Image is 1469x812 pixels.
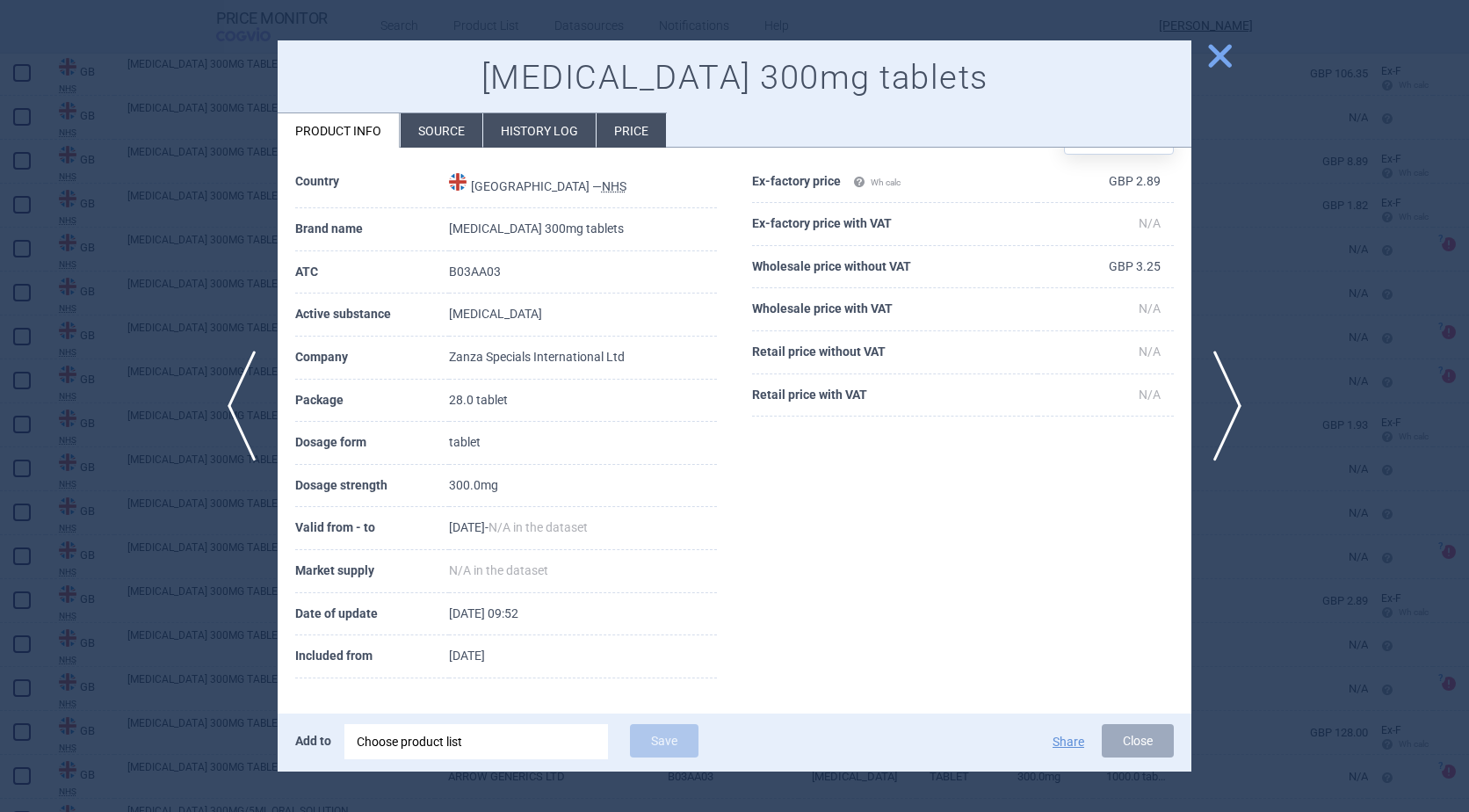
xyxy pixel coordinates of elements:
[295,422,449,465] th: Dosage form
[278,113,400,148] li: Product info
[630,724,698,758] button: Save
[1139,301,1161,315] span: N/A
[1053,736,1084,748] button: Share
[597,113,666,148] li: Price
[295,724,331,758] p: Add to
[752,203,1038,246] th: Ex-factory price with VAT
[449,208,717,251] td: [MEDICAL_DATA] 300mg tablets
[401,113,482,148] li: Source
[295,550,449,593] th: Market supply
[295,593,449,636] th: Date of update
[752,374,1038,417] th: Retail price with VAT
[295,251,449,294] th: ATC
[449,593,717,636] td: [DATE] 09:52
[449,465,717,508] td: 300.0mg
[1102,724,1174,758] button: Close
[295,380,449,423] th: Package
[1139,388,1161,402] span: N/A
[295,337,449,380] th: Company
[449,161,717,209] td: [GEOGRAPHIC_DATA] —
[295,161,449,209] th: Country
[1038,246,1174,289] td: GBP 3.25
[295,507,449,550] th: Valid from - to
[449,251,717,294] td: B03AA03
[357,724,596,759] div: Choose product list
[483,113,596,148] li: History log
[449,635,717,678] td: [DATE]
[752,246,1038,289] th: Wholesale price without VAT
[449,380,717,423] td: 28.0 tablet
[602,179,626,193] abbr: NHS — National Health Services Business Services Authority, Technology Reference data Update Dist...
[295,58,1174,98] h1: [MEDICAL_DATA] 300mg tablets
[449,173,467,191] img: United Kingdom
[488,520,588,534] span: N/A in the dataset
[295,208,449,251] th: Brand name
[449,337,717,380] td: Zanza Specials International Ltd
[449,507,717,550] td: [DATE] -
[449,422,717,465] td: tablet
[752,161,1038,204] th: Ex-factory price
[449,563,548,577] span: N/A in the dataset
[752,331,1038,374] th: Retail price without VAT
[295,465,449,508] th: Dosage strength
[295,635,449,678] th: Included from
[1139,216,1161,230] span: N/A
[344,724,608,759] div: Choose product list
[853,178,901,187] span: Wh calc
[1139,344,1161,359] span: N/A
[295,294,449,337] th: Active substance
[449,294,717,337] td: [MEDICAL_DATA]
[752,288,1038,331] th: Wholesale price with VAT
[1038,161,1174,204] td: GBP 2.89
